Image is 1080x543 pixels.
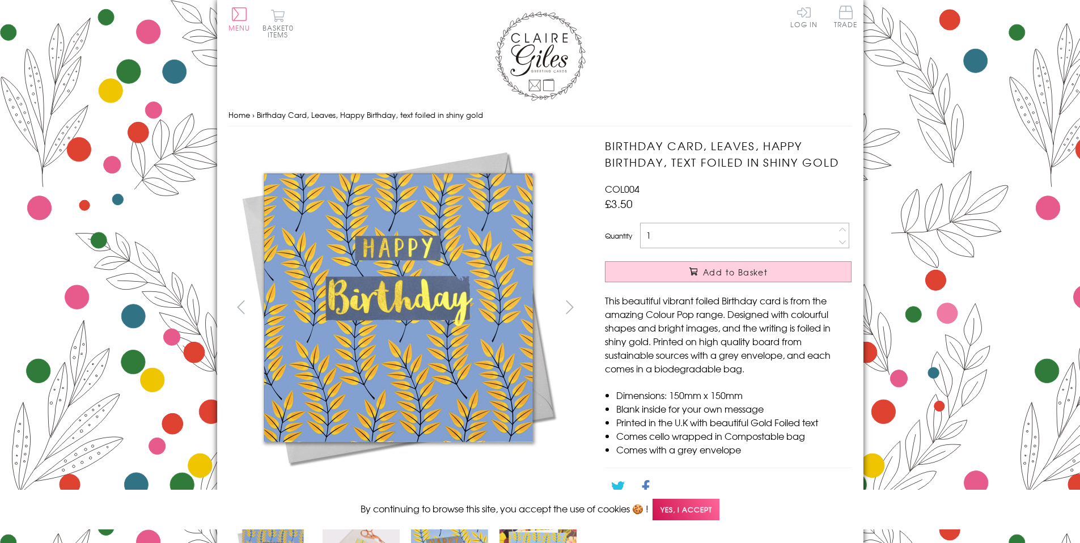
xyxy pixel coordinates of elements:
a: Home [228,109,250,120]
nav: breadcrumbs [228,104,852,127]
li: Comes with a grey envelope [616,443,852,456]
a: Log In [790,6,818,28]
h1: Birthday Card, Leaves, Happy Birthday, text foiled in shiny gold [605,138,852,171]
label: Quantity [605,231,632,241]
li: Comes cello wrapped in Compostable bag [616,429,852,443]
img: Birthday Card, Leaves, Happy Birthday, text foiled in shiny gold [228,138,568,478]
img: Birthday Card, Leaves, Happy Birthday, text foiled in shiny gold [582,138,922,478]
span: Birthday Card, Leaves, Happy Birthday, text foiled in shiny gold [257,109,483,120]
span: Menu [228,23,251,33]
button: Menu [228,7,251,31]
li: Dimensions: 150mm x 150mm [616,388,852,402]
p: This beautiful vibrant foiled Birthday card is from the amazing Colour Pop range. Designed with c... [605,294,852,375]
span: › [252,109,255,120]
button: next [557,294,582,320]
span: Trade [834,6,858,28]
a: Trade [834,6,858,30]
li: Blank inside for your own message [616,402,852,415]
button: Add to Basket [605,261,852,282]
span: Yes, I accept [653,499,719,521]
button: prev [228,294,254,320]
img: Claire Giles Greetings Cards [495,11,586,101]
span: 0 items [268,23,294,40]
li: Printed in the U.K with beautiful Gold Foiled text [616,415,852,429]
button: Basket0 items [262,9,294,38]
span: £3.50 [605,196,633,211]
span: Add to Basket [703,266,768,278]
span: COL004 [605,182,639,196]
